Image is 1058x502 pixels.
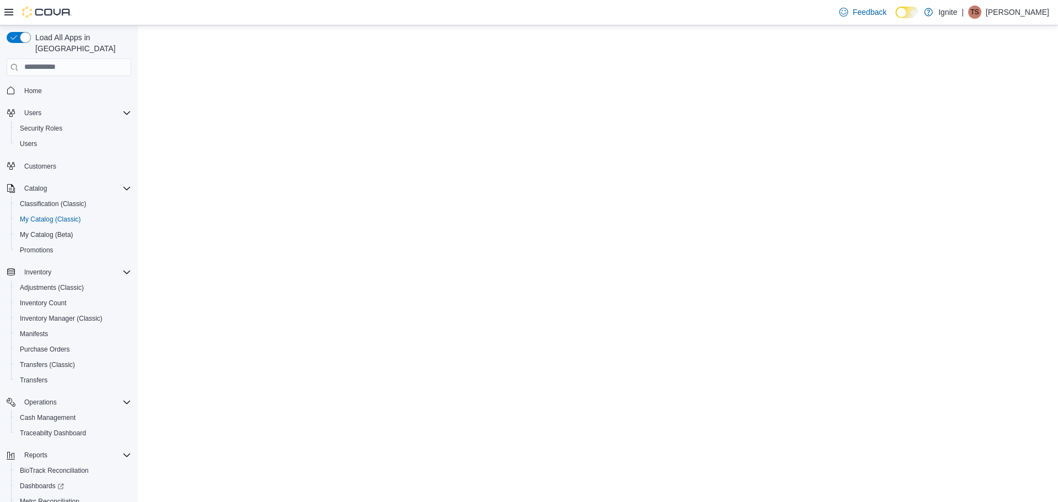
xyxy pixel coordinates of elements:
button: Security Roles [11,121,136,136]
span: Dashboards [15,479,131,493]
button: Reports [2,447,136,463]
img: Cova [22,7,72,18]
span: Users [15,137,131,150]
button: Customers [2,158,136,174]
span: Inventory Count [15,296,131,310]
span: Security Roles [20,124,62,133]
span: Inventory Manager (Classic) [15,312,131,325]
span: Users [20,139,37,148]
span: My Catalog (Classic) [15,213,131,226]
a: Classification (Classic) [15,197,91,210]
span: Customers [24,162,56,171]
a: Users [15,137,41,150]
a: Purchase Orders [15,343,74,356]
a: Promotions [15,244,58,257]
span: Operations [20,396,131,409]
button: Operations [20,396,61,409]
button: Users [2,105,136,121]
a: Inventory Manager (Classic) [15,312,107,325]
button: BioTrack Reconciliation [11,463,136,478]
span: Users [24,109,41,117]
span: Traceabilty Dashboard [20,429,86,438]
span: Transfers [20,376,47,385]
button: Transfers (Classic) [11,357,136,373]
span: Transfers (Classic) [20,360,75,369]
span: Inventory [24,268,51,277]
button: Promotions [11,242,136,258]
a: Dashboards [15,479,68,493]
a: Feedback [835,1,890,23]
span: My Catalog (Beta) [15,228,131,241]
span: My Catalog (Beta) [20,230,73,239]
button: Manifests [11,326,136,342]
button: Home [2,83,136,99]
span: Home [20,84,131,98]
span: BioTrack Reconciliation [20,466,89,475]
span: Cash Management [20,413,75,422]
p: Ignite [938,6,957,19]
a: Security Roles [15,122,67,135]
span: Cash Management [15,411,131,424]
a: Traceabilty Dashboard [15,427,90,440]
button: Catalog [2,181,136,196]
span: Inventory Count [20,299,67,307]
span: Traceabilty Dashboard [15,427,131,440]
span: Reports [20,449,131,462]
span: Promotions [20,246,53,255]
a: Dashboards [11,478,136,494]
span: Security Roles [15,122,131,135]
a: Adjustments (Classic) [15,281,88,294]
a: BioTrack Reconciliation [15,464,93,477]
a: My Catalog (Classic) [15,213,85,226]
span: Promotions [15,244,131,257]
span: Reports [24,451,47,460]
button: Catalog [20,182,51,195]
span: My Catalog (Classic) [20,215,81,224]
button: Inventory [2,265,136,280]
a: Transfers (Classic) [15,358,79,371]
span: Adjustments (Classic) [15,281,131,294]
button: Adjustments (Classic) [11,280,136,295]
span: Classification (Classic) [15,197,131,210]
button: Reports [20,449,52,462]
span: Feedback [852,7,886,18]
button: Inventory Count [11,295,136,311]
span: Operations [24,398,57,407]
span: Inventory Manager (Classic) [20,314,102,323]
input: Dark Mode [895,7,919,18]
button: Traceabilty Dashboard [11,425,136,441]
button: Cash Management [11,410,136,425]
button: Operations [2,395,136,410]
button: Inventory Manager (Classic) [11,311,136,326]
a: Manifests [15,327,52,341]
span: Manifests [15,327,131,341]
span: Customers [20,159,131,173]
button: My Catalog (Classic) [11,212,136,227]
span: Adjustments (Classic) [20,283,84,292]
button: Classification (Classic) [11,196,136,212]
a: Cash Management [15,411,80,424]
button: Users [20,106,46,120]
span: Manifests [20,330,48,338]
span: Home [24,87,42,95]
p: | [962,6,964,19]
span: Transfers (Classic) [15,358,131,371]
button: Purchase Orders [11,342,136,357]
button: My Catalog (Beta) [11,227,136,242]
span: Classification (Classic) [20,199,87,208]
a: Home [20,84,46,98]
a: Transfers [15,374,52,387]
span: Purchase Orders [15,343,131,356]
p: [PERSON_NAME] [986,6,1049,19]
button: Transfers [11,373,136,388]
div: Tristen Scarbrough [968,6,981,19]
a: Inventory Count [15,296,71,310]
span: Load All Apps in [GEOGRAPHIC_DATA] [31,32,131,54]
span: Purchase Orders [20,345,70,354]
span: Catalog [24,184,47,193]
span: TS [970,6,979,19]
button: Users [11,136,136,152]
span: Inventory [20,266,131,279]
span: BioTrack Reconciliation [15,464,131,477]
